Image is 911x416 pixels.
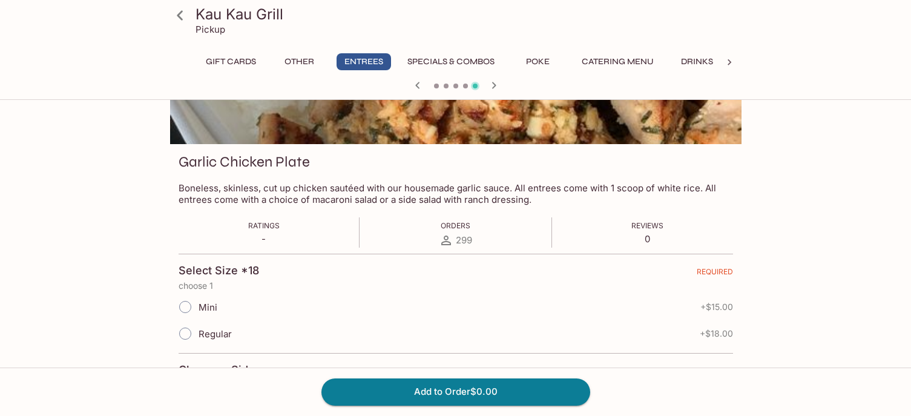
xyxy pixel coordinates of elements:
p: Boneless, skinless, cut up chicken sautéed with our housemade garlic sauce. All entrees come with... [179,182,733,205]
span: Mini [199,302,217,313]
span: REQUIRED [697,366,733,380]
span: 299 [456,234,472,246]
span: + $15.00 [700,302,733,312]
h4: Select Size *18 [179,264,259,277]
h3: Kau Kau Grill [196,5,737,24]
p: Pickup [196,24,225,35]
p: choose 1 [179,281,733,291]
button: Specials & Combos [401,53,501,70]
button: Entrees [337,53,391,70]
span: REQUIRED [697,267,733,281]
button: Catering Menu [575,53,660,70]
p: - [248,233,280,245]
p: 0 [631,233,663,245]
button: Add to Order$0.00 [321,378,590,405]
button: Other [272,53,327,70]
button: Drinks [670,53,725,70]
button: Gift Cards [199,53,263,70]
span: Orders [441,221,470,230]
h3: Garlic Chicken Plate [179,153,310,171]
span: Regular [199,328,232,340]
span: + $18.00 [700,329,733,338]
button: Poke [511,53,565,70]
h4: Choose a Side [179,363,255,377]
span: Reviews [631,221,663,230]
span: Ratings [248,221,280,230]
